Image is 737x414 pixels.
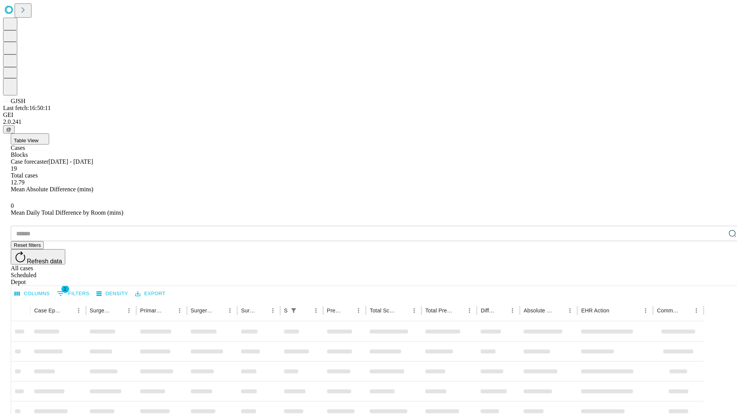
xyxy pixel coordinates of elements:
div: Predicted In Room Duration [327,307,342,314]
div: GEI [3,112,734,118]
button: Menu [311,305,321,316]
button: Sort [63,305,73,316]
div: Primary Service [140,307,162,314]
button: Sort [113,305,124,316]
div: Total Predicted Duration [425,307,453,314]
div: Surgery Name [191,307,213,314]
div: Total Scheduled Duration [370,307,397,314]
span: Last fetch: 16:50:11 [3,105,51,111]
button: Sort [164,305,174,316]
button: Menu [691,305,702,316]
button: Show filters [55,287,91,300]
span: Total cases [11,172,38,179]
button: Menu [507,305,518,316]
button: Reset filters [11,241,44,249]
span: Mean Absolute Difference (mins) [11,186,93,192]
div: Case Epic Id [34,307,62,314]
button: Menu [565,305,575,316]
div: Surgery Date [241,307,256,314]
button: Menu [409,305,420,316]
button: Show filters [288,305,299,316]
span: 0 [11,202,14,209]
button: @ [3,125,15,133]
button: Sort [300,305,311,316]
span: Refresh data [27,258,62,264]
div: Surgeon Name [90,307,112,314]
span: Table View [14,138,38,143]
span: @ [6,127,12,132]
button: Menu [640,305,651,316]
button: Menu [73,305,84,316]
span: 12.79 [11,179,25,186]
button: Sort [453,305,464,316]
button: Menu [353,305,364,316]
button: Sort [342,305,353,316]
button: Menu [268,305,278,316]
span: 19 [11,165,17,172]
div: Comments [657,307,679,314]
button: Sort [496,305,507,316]
button: Sort [680,305,691,316]
span: Case forecaster [11,158,48,165]
button: Menu [225,305,235,316]
div: EHR Action [581,307,609,314]
button: Table View [11,133,49,145]
span: Mean Daily Total Difference by Room (mins) [11,209,123,216]
button: Sort [554,305,565,316]
div: Absolute Difference [524,307,553,314]
div: Difference [481,307,496,314]
button: Density [94,288,130,300]
span: [DATE] - [DATE] [48,158,93,165]
button: Menu [174,305,185,316]
div: Scheduled In Room Duration [284,307,288,314]
span: Reset filters [14,242,41,248]
button: Menu [124,305,134,316]
button: Sort [214,305,225,316]
button: Menu [464,305,475,316]
span: 1 [61,285,69,293]
button: Sort [257,305,268,316]
button: Export [133,288,167,300]
button: Refresh data [11,249,65,264]
span: GJSH [11,98,25,104]
div: 2.0.241 [3,118,734,125]
button: Sort [398,305,409,316]
div: 1 active filter [288,305,299,316]
button: Sort [610,305,621,316]
button: Select columns [13,288,52,300]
